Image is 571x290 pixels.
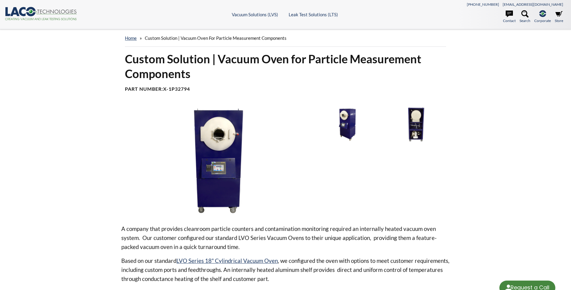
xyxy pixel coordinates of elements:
[467,2,499,7] a: [PHONE_NUMBER]
[121,256,449,283] p: Based on our standard , we configured the oven with options to meet customer requirements, includ...
[176,257,278,264] a: LVO Series 18" Cylindrical Vacuum Oven
[384,107,447,142] img: Rear view, vacuum Oven for particle measuring components, rear view
[318,107,381,142] img: Vacuum Oven for particle measuring components, angled view
[125,86,446,92] h4: Part Number:
[121,107,313,215] img: Vacuum Oven for particle measuring components, front view
[125,35,137,41] a: home
[125,52,446,81] h1: Custom Solution | Vacuum Oven for Particle Measurement Components
[145,35,287,41] span: Custom Solution | Vacuum Oven for Particle Measurement Components
[520,10,530,24] a: Search
[289,12,338,17] a: Leak Test Solutions (LTS)
[121,224,449,251] p: A company that provides cleanroom particle counters and contamination monitoring required an inte...
[125,30,446,47] div: »
[503,10,516,24] a: Contact
[163,86,190,92] b: X-1P32794
[534,18,551,24] span: Corporate
[503,2,563,7] a: [EMAIL_ADDRESS][DOMAIN_NAME]
[555,10,563,24] a: Store
[232,12,278,17] a: Vacuum Solutions (LVS)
